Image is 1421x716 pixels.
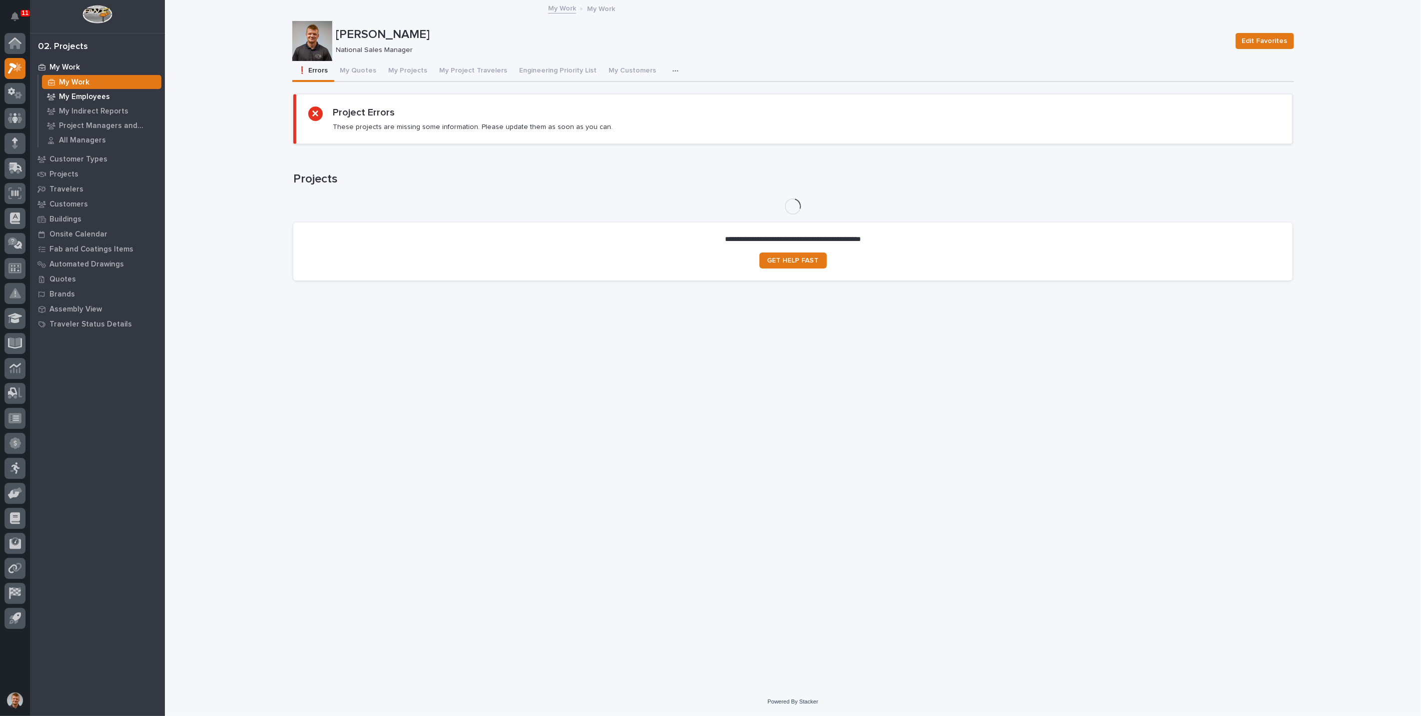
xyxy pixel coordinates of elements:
[30,59,165,74] a: My Work
[49,290,75,299] p: Brands
[38,41,88,52] div: 02. Projects
[603,61,663,82] button: My Customers
[12,12,25,28] div: Notifications11
[333,106,395,118] h2: Project Errors
[59,92,110,101] p: My Employees
[30,196,165,211] a: Customers
[38,133,165,147] a: All Managers
[59,136,106,145] p: All Managers
[334,61,383,82] button: My Quotes
[49,63,80,72] p: My Work
[333,122,613,131] p: These projects are missing some information. Please update them as soon as you can.
[30,286,165,301] a: Brands
[38,104,165,118] a: My Indirect Reports
[49,260,124,269] p: Automated Drawings
[82,5,112,23] img: Workspace Logo
[30,181,165,196] a: Travelers
[292,61,334,82] button: ❗ Errors
[49,305,102,314] p: Assembly View
[30,151,165,166] a: Customer Types
[1242,35,1288,47] span: Edit Favorites
[49,155,107,164] p: Customer Types
[49,215,81,224] p: Buildings
[30,241,165,256] a: Fab and Coatings Items
[4,6,25,27] button: Notifications
[1236,33,1294,49] button: Edit Favorites
[514,61,603,82] button: Engineering Priority List
[49,170,78,179] p: Projects
[767,257,819,264] span: GET HELP FAST
[293,172,1293,186] h1: Projects
[38,75,165,89] a: My Work
[22,9,28,16] p: 11
[49,245,133,254] p: Fab and Coatings Items
[383,61,434,82] button: My Projects
[587,2,615,13] p: My Work
[38,89,165,103] a: My Employees
[548,2,576,13] a: My Work
[30,226,165,241] a: Onsite Calendar
[767,698,818,704] a: Powered By Stacker
[759,252,827,268] a: GET HELP FAST
[336,27,1228,42] p: [PERSON_NAME]
[49,230,107,239] p: Onsite Calendar
[30,211,165,226] a: Buildings
[434,61,514,82] button: My Project Travelers
[59,78,89,87] p: My Work
[30,166,165,181] a: Projects
[30,271,165,286] a: Quotes
[336,46,1224,54] p: National Sales Manager
[59,107,128,116] p: My Indirect Reports
[30,316,165,331] a: Traveler Status Details
[38,118,165,132] a: Project Managers and Engineers
[49,275,76,284] p: Quotes
[49,320,132,329] p: Traveler Status Details
[30,301,165,316] a: Assembly View
[49,185,83,194] p: Travelers
[59,121,157,130] p: Project Managers and Engineers
[4,690,25,711] button: users-avatar
[49,200,88,209] p: Customers
[30,256,165,271] a: Automated Drawings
